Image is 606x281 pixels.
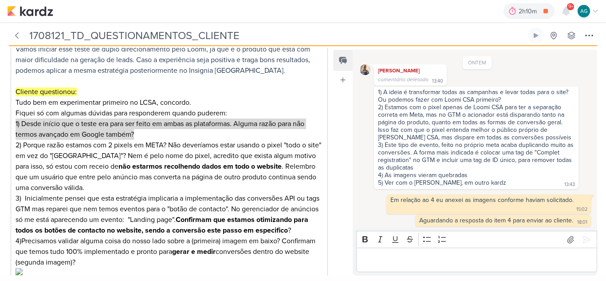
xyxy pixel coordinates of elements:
[378,103,575,141] div: 2) Estamos com o pixel apenas de Loomi CSA para ter a separação correta em Meta, mas no GTM o aci...
[378,88,575,103] div: 1) A ideia é transformar todas as campanhas e levar todas para o site? Ou podemos fazer com Loomi...
[16,44,323,236] p: Tudo bem em experimentar primeiro no LCSA, concordo. Fiquei só com algumas dúvidas para responder...
[7,6,53,16] img: kardz.app
[16,87,77,96] mark: Cliente questionou:
[519,7,539,16] div: 2h10m
[378,76,429,83] span: comentário deletado
[419,217,573,224] div: Aguardando a resposta do item 4 para enviar ao cliente.
[568,3,573,10] span: 9+
[356,231,597,248] div: Editor toolbar
[27,28,526,44] input: Kard Sem Título
[16,268,23,275] img: 0
[118,162,282,171] strong: não estarmos recolhendo dados em todo o website
[172,247,216,256] strong: gerar e medir
[376,66,445,75] div: [PERSON_NAME]
[360,64,370,75] img: Iara Santos
[16,236,323,278] p: 4)Precisamos validar alguma coisa do nosso lado sobre a (primeira) imagem em baixo? Confirmam que...
[378,179,506,186] div: 5) Ver com o [PERSON_NAME], em outro kardz
[378,171,575,179] div: 4) As imagens vieram quebradas
[390,196,574,204] div: Em relação ao 4 eu anexei as imagens conforme haviam solicitado.
[378,141,575,171] div: 3) Este tipo de evento, feito no próprio meta acaba duplicando muito as conversões. A forma mais ...
[577,219,587,226] div: 18:01
[576,206,587,213] div: 15:02
[532,32,539,39] div: Ligar relógio
[432,78,443,85] div: 13:40
[578,5,590,17] div: Aline Gimenez Graciano
[16,45,310,75] span: Vamos iniciar esse teste de duplo direcionamento pelo Loomi, já que é o produto que está com maio...
[580,7,588,15] p: AG
[356,248,597,272] div: Editor editing area: main
[564,181,575,188] div: 13:43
